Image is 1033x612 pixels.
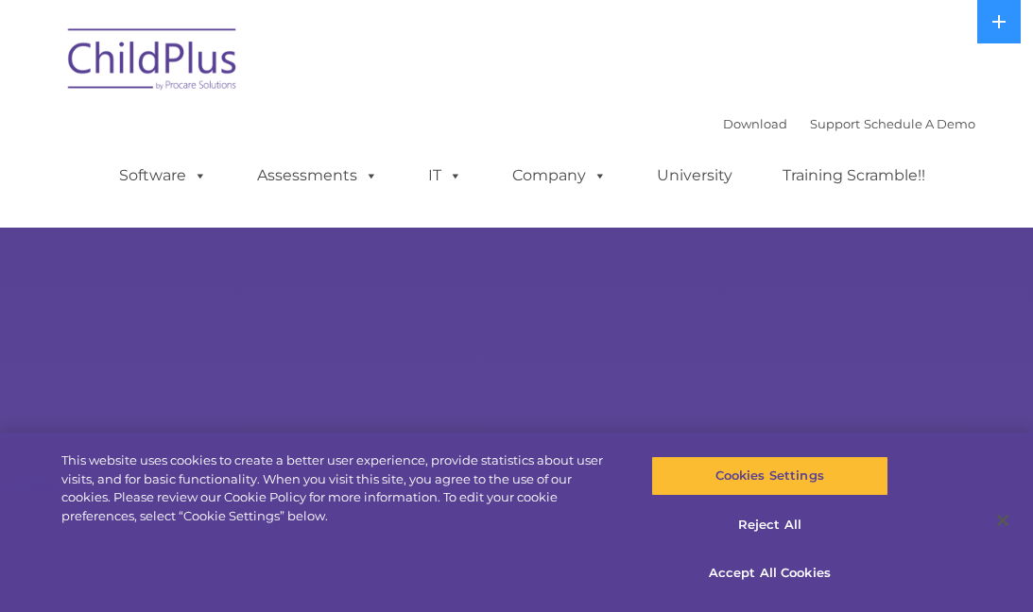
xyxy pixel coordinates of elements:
a: Support [810,116,860,131]
a: Training Scramble!! [764,157,944,195]
a: Software [100,157,226,195]
div: This website uses cookies to create a better user experience, provide statistics about user visit... [61,451,620,525]
a: Download [723,116,787,131]
button: Close [982,500,1024,541]
button: Cookies Settings [651,456,888,496]
button: Reject All [651,505,888,545]
font: | [723,116,975,131]
a: Schedule A Demo [864,116,975,131]
a: IT [409,157,481,195]
a: University [638,157,751,195]
button: Accept All Cookies [651,553,888,593]
a: Assessments [238,157,397,195]
a: Company [493,157,626,195]
img: ChildPlus by Procare Solutions [59,15,248,110]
